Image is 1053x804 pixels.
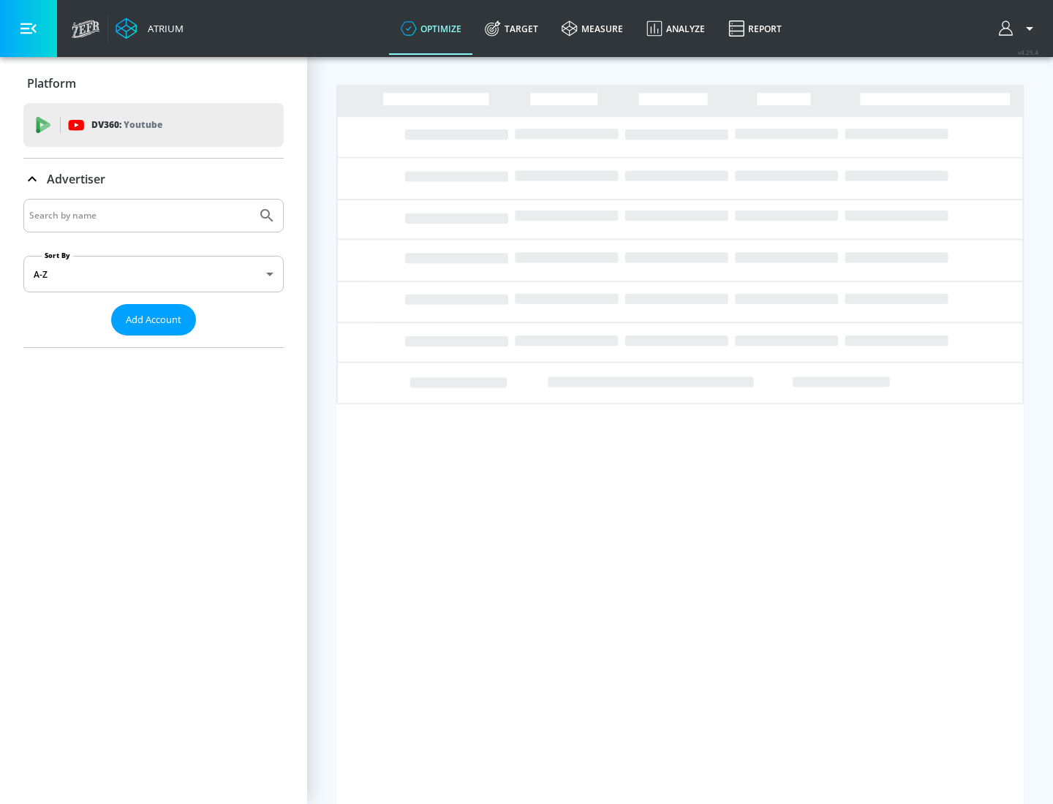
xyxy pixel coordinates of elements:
span: Add Account [126,311,181,328]
p: Platform [27,75,76,91]
label: Sort By [42,251,73,260]
button: Add Account [111,304,196,335]
span: v 4.25.4 [1018,48,1038,56]
div: Atrium [142,22,184,35]
a: optimize [389,2,473,55]
p: DV360: [91,117,162,133]
a: Analyze [635,2,717,55]
div: A-Z [23,256,284,292]
p: Advertiser [47,171,105,187]
div: DV360: Youtube [23,103,284,147]
p: Youtube [124,117,162,132]
div: Platform [23,63,284,104]
nav: list of Advertiser [23,335,284,347]
div: Advertiser [23,199,284,347]
a: Report [717,2,793,55]
a: Target [473,2,550,55]
div: Advertiser [23,159,284,200]
a: Atrium [116,18,184,39]
input: Search by name [29,206,251,225]
a: measure [550,2,635,55]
